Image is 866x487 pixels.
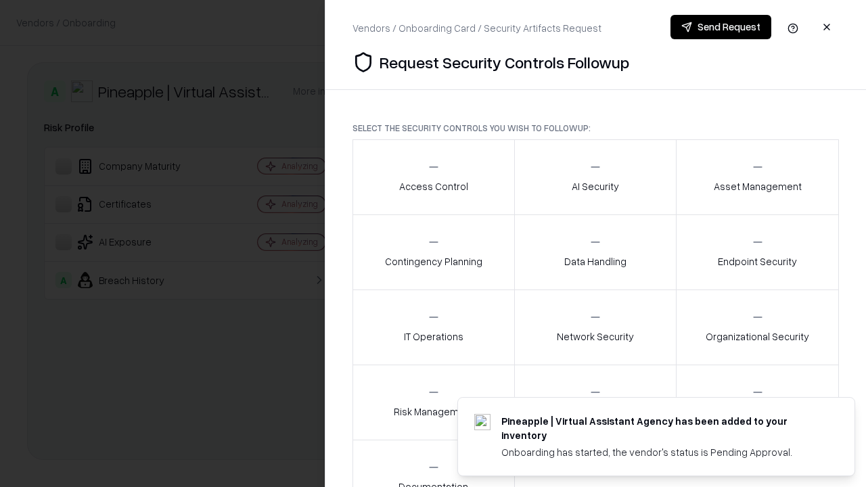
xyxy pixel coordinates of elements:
[352,21,601,35] div: Vendors / Onboarding Card / Security Artifacts Request
[352,365,515,440] button: Risk Management
[514,365,677,440] button: Security Incidents
[718,254,797,269] p: Endpoint Security
[572,179,619,193] p: AI Security
[380,51,629,73] p: Request Security Controls Followup
[676,139,839,215] button: Asset Management
[514,214,677,290] button: Data Handling
[385,254,482,269] p: Contingency Planning
[474,414,491,430] img: trypineapple.com
[399,179,468,193] p: Access Control
[352,139,515,215] button: Access Control
[501,414,822,442] div: Pineapple | Virtual Assistant Agency has been added to your inventory
[404,329,463,344] p: IT Operations
[670,15,771,39] button: Send Request
[706,329,809,344] p: Organizational Security
[557,329,634,344] p: Network Security
[352,122,839,134] p: Select the security controls you wish to followup:
[514,139,677,215] button: AI Security
[352,214,515,290] button: Contingency Planning
[564,254,626,269] p: Data Handling
[676,214,839,290] button: Endpoint Security
[676,365,839,440] button: Threat Management
[501,445,822,459] div: Onboarding has started, the vendor's status is Pending Approval.
[352,289,515,365] button: IT Operations
[514,289,677,365] button: Network Security
[714,179,802,193] p: Asset Management
[394,404,474,419] p: Risk Management
[676,289,839,365] button: Organizational Security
